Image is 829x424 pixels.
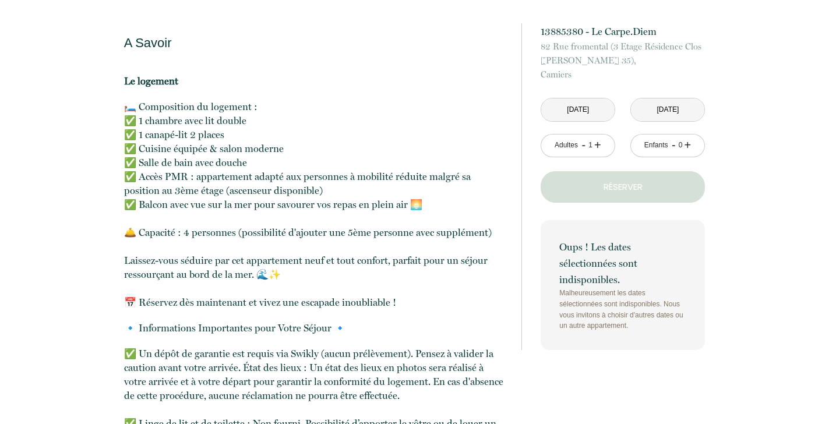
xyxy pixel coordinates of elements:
p: Camiers [541,40,705,82]
a: - [672,136,676,154]
p: 13885380 - Le Carpe.Diem [541,23,705,40]
span: 82 Rue fromental (3 Etage Résidence Clos [PERSON_NAME] 35), [541,40,705,68]
div: Adultes [555,140,578,151]
p: Malheureusement les dates sélectionnées sont indisponibles. Nous vous invitons à choisir d'autres... [559,288,686,331]
a: - [581,136,585,154]
p: A Savoir [124,35,506,51]
span: 🛏️ Composition du logement : ✅ 1 chambre avec lit double ✅ 1 canapé-lit 2 places ✅ Cuisine équipé... [124,101,492,308]
div: Enfants [644,140,668,151]
div: 1 [587,140,593,151]
p: Réserver [551,180,695,194]
input: Départ [631,98,704,121]
button: Réserver [541,171,705,203]
div: 0 [678,140,683,151]
p: Oups ! Les dates sélectionnées sont indisponibles. [559,239,686,288]
input: Arrivée [541,98,615,121]
p: 🔹 Informations Importantes pour Votre Séjour 🔹 [124,321,506,335]
a: + [594,136,601,154]
a: + [685,136,692,154]
strong: Le logement [124,75,178,87]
